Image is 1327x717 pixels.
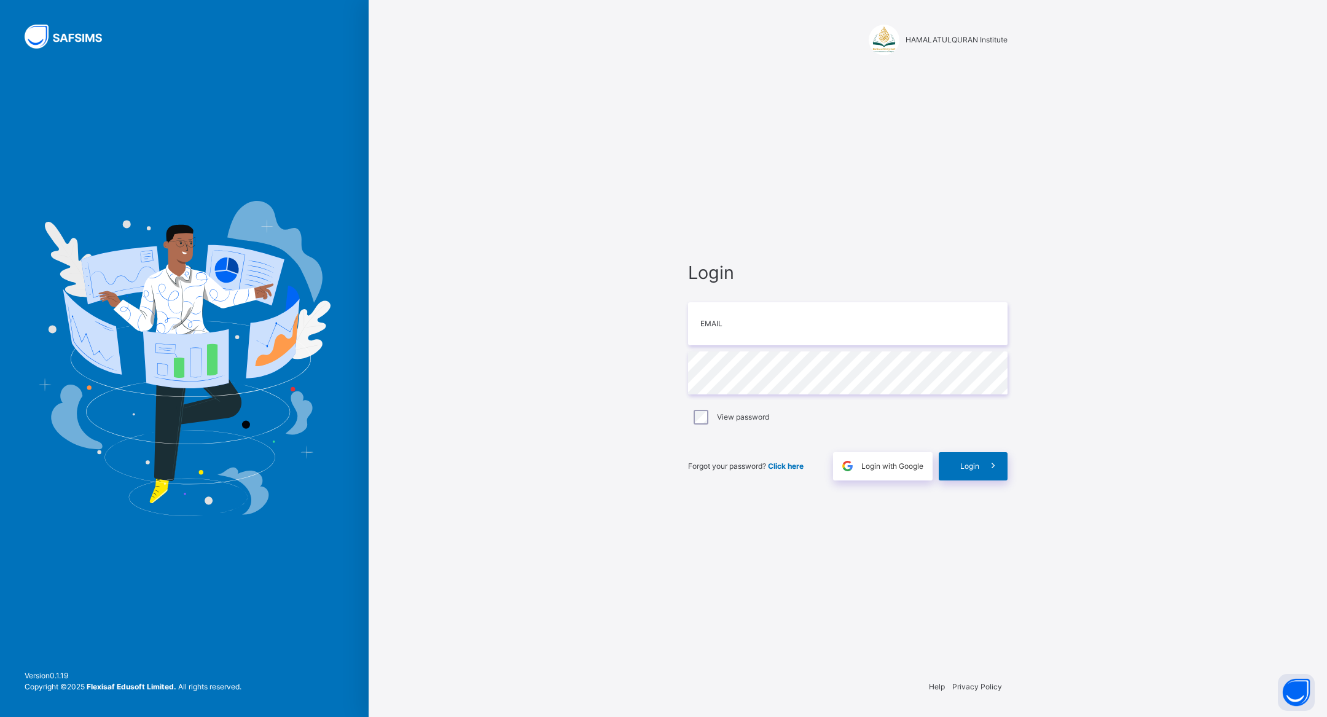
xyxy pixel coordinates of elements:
label: View password [717,412,769,423]
span: Login [688,259,1008,286]
img: Hero Image [38,201,331,515]
span: HAMALATULQURAN Institute [906,34,1008,45]
img: google.396cfc9801f0270233282035f929180a.svg [840,459,855,473]
span: Copyright © 2025 All rights reserved. [25,682,241,691]
button: Open asap [1278,674,1315,711]
a: Help [929,682,945,691]
img: SAFSIMS Logo [25,25,117,49]
span: Login [960,461,979,472]
a: Privacy Policy [952,682,1002,691]
a: Click here [768,461,804,471]
span: Version 0.1.19 [25,670,241,681]
strong: Flexisaf Edusoft Limited. [87,682,176,691]
span: Forgot your password? [688,461,804,471]
span: Login with Google [861,461,923,472]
